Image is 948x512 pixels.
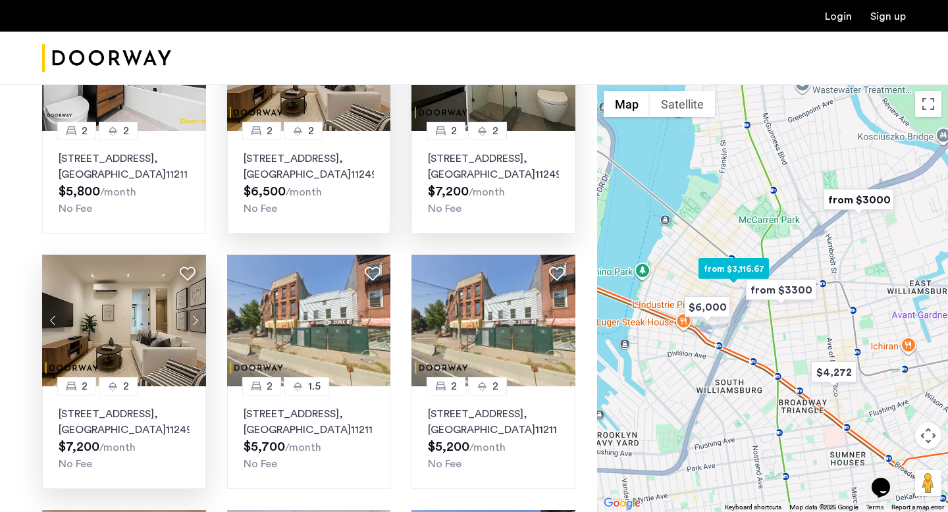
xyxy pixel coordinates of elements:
img: logo [42,34,171,83]
a: Registration [870,11,906,22]
span: No Fee [244,203,277,214]
button: Show satellite imagery [650,91,715,117]
span: 2 [451,123,457,139]
button: Previous apartment [42,309,65,332]
a: Open this area in Google Maps (opens a new window) [600,495,644,512]
div: $4,272 [806,357,862,387]
button: Toggle fullscreen view [915,91,941,117]
sub: /month [99,442,136,453]
img: 360ac8f6-4482-47b0-bc3d-3cb89b569d10_638905200039138648.png [411,255,575,386]
span: $7,200 [428,185,469,198]
a: Login [825,11,852,22]
a: Report a map error [891,503,944,512]
span: 2 [492,378,498,394]
span: No Fee [59,203,92,214]
a: 22[STREET_ADDRESS], [GEOGRAPHIC_DATA]11211No Fee [42,131,206,234]
span: Map data ©2025 Google [789,504,858,511]
a: 22[STREET_ADDRESS], [GEOGRAPHIC_DATA]11249No Fee [42,386,206,489]
span: 2 [123,123,129,139]
span: $6,500 [244,185,286,198]
a: 22[STREET_ADDRESS], [GEOGRAPHIC_DATA]11211No Fee [411,386,575,489]
span: 2 [267,123,273,139]
p: [STREET_ADDRESS] 11211 [59,151,190,182]
a: Terms (opens in new tab) [866,503,883,512]
button: Map camera controls [915,422,941,449]
span: 2 [82,378,88,394]
div: $6,000 [679,292,735,322]
img: dc6efc1f-24ba-4395-9182-45437e21be9a_638904672176315034.png [42,255,206,386]
p: [STREET_ADDRESS] 11249 [59,406,190,438]
p: [STREET_ADDRESS] 11211 [428,406,559,438]
span: $5,800 [59,185,100,198]
p: [STREET_ADDRESS] 11211 [244,406,375,438]
span: 2 [308,123,314,139]
iframe: chat widget [866,459,908,499]
div: from $3300 [741,275,822,305]
span: 2 [82,123,88,139]
span: 2 [492,123,498,139]
span: 2 [267,378,273,394]
sub: /month [469,442,506,453]
span: 2 [451,378,457,394]
div: from $3000 [818,185,899,215]
a: 22[STREET_ADDRESS], [GEOGRAPHIC_DATA]11249No Fee [227,131,391,234]
img: 360ac8f6-4482-47b0-bc3d-3cb89b569d10_638905200039138648.png [227,255,391,386]
a: 22[STREET_ADDRESS], [GEOGRAPHIC_DATA]11249No Fee [411,131,575,234]
span: $5,200 [428,440,469,453]
span: $5,700 [244,440,285,453]
button: Show street map [604,91,650,117]
span: No Fee [428,203,461,214]
span: 2 [123,378,129,394]
p: [STREET_ADDRESS] 11249 [428,151,559,182]
span: No Fee [428,459,461,469]
span: 1.5 [308,378,321,394]
a: Cazamio Logo [42,34,171,83]
sub: /month [469,187,505,197]
a: 21.5[STREET_ADDRESS], [GEOGRAPHIC_DATA]11211No Fee [227,386,391,489]
div: from $3,116.67 [693,254,774,284]
button: Next apartment [184,309,206,332]
span: $7,200 [59,440,99,453]
p: [STREET_ADDRESS] 11249 [244,151,375,182]
sub: /month [286,187,322,197]
img: Google [600,495,644,512]
button: Drag Pegman onto the map to open Street View [915,470,941,496]
button: Keyboard shortcuts [725,503,781,512]
span: No Fee [59,459,92,469]
sub: /month [100,187,136,197]
sub: /month [285,442,321,453]
span: No Fee [244,459,277,469]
